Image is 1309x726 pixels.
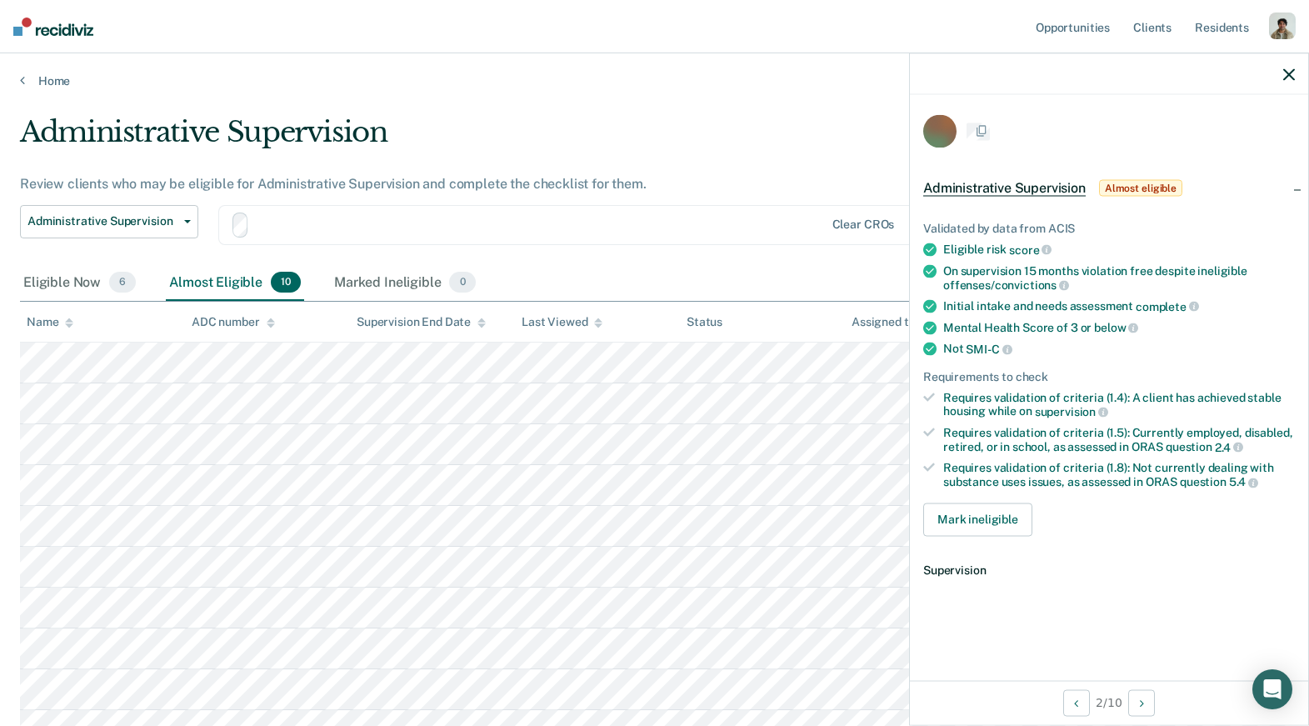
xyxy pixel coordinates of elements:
[1128,689,1155,716] button: Next Opportunity
[522,315,602,329] div: Last Viewed
[943,320,1295,335] div: Mental Health Score of 3 or
[852,315,930,329] div: Assigned to
[20,73,1289,88] a: Home
[910,162,1308,215] div: Administrative SupervisionAlmost eligible
[1215,440,1243,453] span: 2.4
[20,115,1002,163] div: Administrative Supervision
[943,390,1295,418] div: Requires validation of criteria (1.4): A client has achieved stable housing while on
[1009,243,1052,256] span: score
[27,214,177,228] span: Administrative Supervision
[109,272,136,293] span: 6
[1063,689,1090,716] button: Previous Opportunity
[27,315,73,329] div: Name
[923,503,1032,536] button: Mark ineligible
[943,243,1295,258] div: Eligible risk
[923,563,1295,577] dt: Supervision
[1252,669,1292,709] div: Open Intercom Messenger
[966,343,1012,356] span: SMI-C
[943,342,1295,357] div: Not
[943,278,1069,292] span: offenses/convictions
[1035,405,1108,418] span: supervision
[1094,321,1138,334] span: below
[13,18,93,36] img: Recidiviz
[687,315,722,329] div: Status
[923,180,1086,197] span: Administrative Supervision
[1136,299,1199,313] span: complete
[449,272,475,293] span: 0
[943,263,1295,292] div: On supervision 15 months violation free despite ineligible
[832,218,895,232] div: Clear CROs
[910,680,1308,724] div: 2 / 10
[943,299,1295,314] div: Initial intake and needs assessment
[943,426,1295,454] div: Requires validation of criteria (1.5): Currently employed, disabled, retired, or in school, as as...
[192,315,275,329] div: ADC number
[1099,180,1182,197] span: Almost eligible
[166,265,304,302] div: Almost Eligible
[20,176,1002,192] div: Review clients who may be eligible for Administrative Supervision and complete the checklist for ...
[943,461,1295,489] div: Requires validation of criteria (1.8): Not currently dealing with substance uses issues, as asses...
[923,369,1295,383] div: Requirements to check
[357,315,486,329] div: Supervision End Date
[923,222,1295,236] div: Validated by data from ACIS
[331,265,479,302] div: Marked Ineligible
[20,265,139,302] div: Eligible Now
[271,272,301,293] span: 10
